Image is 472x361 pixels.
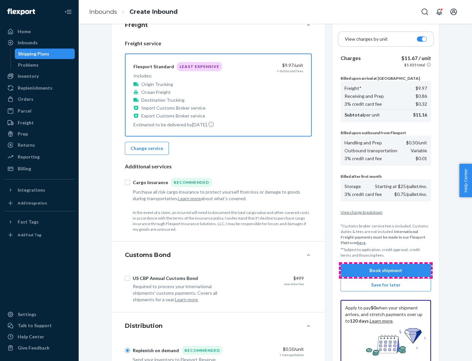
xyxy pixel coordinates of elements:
input: Cargo InsuranceRecommended [125,180,130,185]
p: Estimated to be delivered by [DATE] . [133,121,222,128]
p: Export Customs Broker service [141,113,205,119]
a: Add Fast Tag [4,230,75,240]
a: Shipping Plans [15,49,75,59]
b: $0 [371,305,376,310]
button: Open notifications [433,5,446,18]
p: per unit [344,112,380,118]
b: International Freight payments must be made in our Flexport Platform . [341,229,425,245]
img: Flexport logo [7,9,35,15]
a: Orders [4,94,75,104]
div: Least Expensive [177,62,222,71]
p: *Customs broker service fee is included. Customs duties & fees are not included. [341,223,431,246]
a: Create Inbound [129,8,178,15]
p: $0.86 [416,93,427,99]
h4: Freight [125,21,148,29]
div: Replenishments [18,85,52,91]
div: Talk to Support [18,322,52,329]
input: Replenish on demandRecommended [125,348,130,353]
b: 120 days [350,318,369,324]
button: Save for later [341,278,431,291]
div: Problems [18,62,39,68]
p: Starting at $25/pallet/mo. [375,183,427,190]
p: $5,835 total [404,62,425,68]
div: Inbounds [18,39,38,46]
p: $0.75/pallet/mo. [394,191,427,198]
p: Billed upon arrival at [GEOGRAPHIC_DATA] [341,75,431,81]
ol: breadcrumbs [84,2,183,22]
div: Integrations [18,187,45,193]
div: Purchase all risk cargo insurance to protect yourself from loss or damage to goods during transpo... [133,189,304,202]
p: Billed after first month [341,174,431,179]
div: $499 [236,275,304,282]
a: Learn more [370,318,393,324]
p: Freight* [344,85,362,92]
a: Billing [4,163,75,174]
a: here [357,240,365,245]
input: US CBP Annual Customs Bond [125,276,130,281]
p: Includes: [133,73,222,79]
div: Settings [18,311,36,318]
button: Give Feedback [4,343,75,353]
div: Add Fast Tag [18,232,41,238]
div: Recommended [171,178,212,187]
div: Add Integration [18,200,47,206]
p: Outbound transportation [344,147,397,154]
p: $0.32 [416,101,427,107]
button: Integrations [4,185,75,195]
a: Prep [4,129,75,139]
p: Import Customs Broker service [141,105,206,111]
button: Fast Tags [4,217,75,227]
div: Reporting [18,154,40,160]
div: Fast Tags [18,219,39,225]
a: Home [4,26,75,37]
p: Variable [411,147,427,154]
p: $9.97 [416,85,427,92]
button: View charge breakdown [341,209,431,215]
div: + duties and fees [277,69,303,73]
h4: Customs Bond [125,251,171,259]
div: one-time fee [284,282,304,286]
a: Replenishments [4,83,75,93]
p: **Subject to application, credit approval, credit terms and financing fees. [341,247,431,258]
p: Ocean Freight [141,89,171,96]
p: Receiving and Prep [344,93,384,99]
a: Reporting [4,152,75,162]
div: Orders [18,96,33,102]
h4: Distribution [125,322,163,330]
a: Freight [4,117,75,128]
div: $0.50 /unit [236,346,304,352]
b: Subtotal [344,112,364,117]
div: $9.97 /unit [235,62,303,69]
div: Parcel [18,108,31,114]
p: In the event of a claim, an insured will need to document the total cargo value and other covered... [133,210,312,232]
a: Talk to Support [4,320,75,331]
div: Required to process your international shipments' customs payments. Covers all shipments for a year. [133,283,230,303]
p: Apply to pay when your shipment arrives, and stretch payments over up to . . [345,305,426,324]
button: Change service [125,142,169,155]
button: Learn more [175,296,198,303]
p: $11.67 / unit [401,54,431,62]
button: Learn more [178,195,201,202]
button: Book shipment [341,264,431,277]
p: Origin Trucking [141,81,173,88]
p: Billed upon outbound from Flexport [341,130,431,136]
p: Handling and Prep [344,139,382,146]
div: Flexport Standard [133,63,174,70]
div: Help Center [18,333,44,340]
p: 3% credit card fee [344,191,382,198]
div: Recommended [182,346,223,355]
a: Problems [15,60,75,70]
div: Shipping Plans [18,51,49,57]
div: Freight [18,119,34,126]
a: Help Center [4,331,75,342]
div: Replenish on demand [133,347,179,354]
a: Inventory [4,71,75,81]
p: Freight service [125,40,312,47]
button: Help Center [459,164,472,197]
p: $11.16 [413,112,427,118]
button: Open account menu [447,5,460,18]
a: Parcel [4,106,75,116]
b: Charges [341,55,361,61]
